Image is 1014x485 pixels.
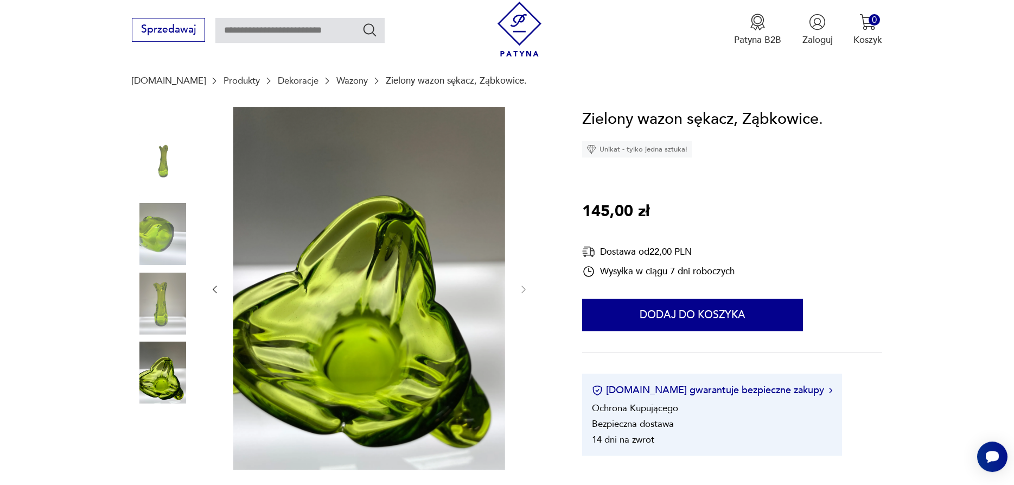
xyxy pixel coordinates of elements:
[592,383,832,397] button: [DOMAIN_NAME] gwarantuje bezpieczne zakupy
[809,14,826,30] img: Ikonka użytkownika
[132,203,194,265] img: Zdjęcie produktu Zielony wazon sękacz, Ząbkowice.
[582,107,823,132] h1: Zielony wazon sękacz, Ząbkowice.
[132,75,206,86] a: [DOMAIN_NAME]
[278,75,318,86] a: Dekoracje
[582,245,595,259] img: Ikona dostawy
[224,75,260,86] a: Produkty
[869,14,880,26] div: 0
[734,34,781,46] p: Patyna B2B
[582,199,649,224] p: 145,00 zł
[592,402,678,414] li: Ochrona Kupującego
[386,75,527,86] p: Zielony wazon sękacz, Ząbkowice.
[592,418,674,430] li: Bezpieczna dostawa
[749,14,766,30] img: Ikona medalu
[492,2,547,56] img: Patyna - sklep z meblami i dekoracjami vintage
[853,34,882,46] p: Koszyk
[132,273,194,335] img: Zdjęcie produktu Zielony wazon sękacz, Ząbkowice.
[802,14,833,46] button: Zaloguj
[592,433,654,446] li: 14 dni na zwrot
[582,245,735,259] div: Dostawa od 22,00 PLN
[802,34,833,46] p: Zaloguj
[582,299,803,331] button: Dodaj do koszyka
[132,18,205,42] button: Sprzedawaj
[977,442,1007,472] iframe: Smartsupp widget button
[132,342,194,404] img: Zdjęcie produktu Zielony wazon sękacz, Ząbkowice.
[362,22,378,37] button: Szukaj
[582,141,692,158] div: Unikat - tylko jedna sztuka!
[233,107,505,470] img: Zdjęcie produktu Zielony wazon sękacz, Ząbkowice.
[336,75,368,86] a: Wazony
[582,265,735,278] div: Wysyłka w ciągu 7 dni roboczych
[734,14,781,46] a: Ikona medaluPatyna B2B
[132,134,194,196] img: Zdjęcie produktu Zielony wazon sękacz, Ząbkowice.
[734,14,781,46] button: Patyna B2B
[859,14,876,30] img: Ikona koszyka
[592,385,603,396] img: Ikona certyfikatu
[829,388,832,393] img: Ikona strzałki w prawo
[853,14,882,46] button: 0Koszyk
[586,144,596,154] img: Ikona diamentu
[132,26,205,35] a: Sprzedawaj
